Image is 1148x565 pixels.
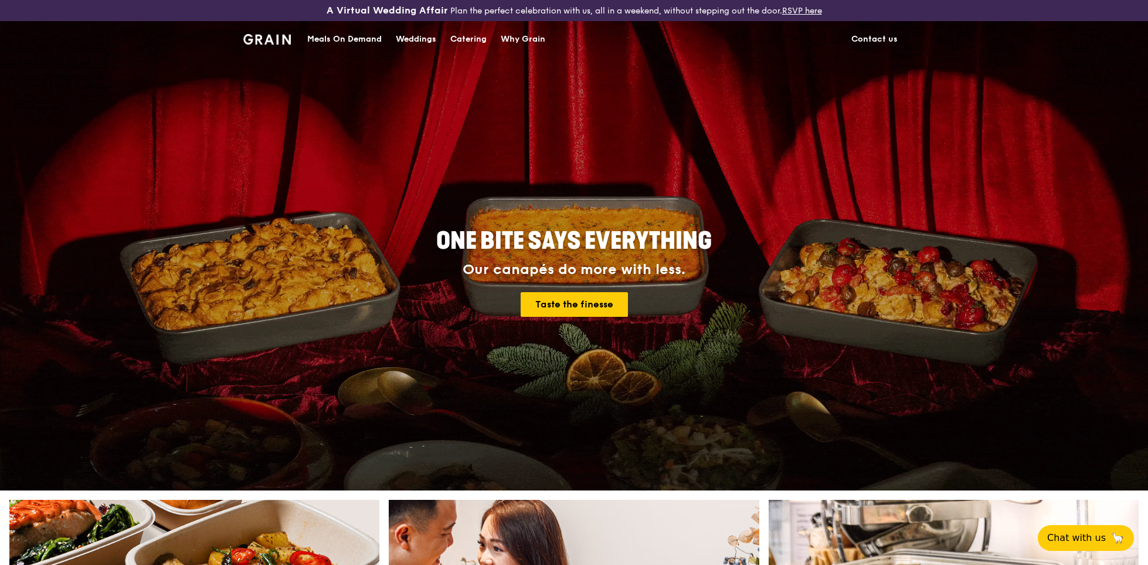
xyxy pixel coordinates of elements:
span: Chat with us [1047,531,1106,545]
img: Grain [243,34,291,45]
div: Weddings [396,22,436,57]
div: Plan the perfect celebration with us, all in a weekend, without stepping out the door. [236,5,912,16]
a: Catering [443,22,494,57]
a: Contact us [844,22,905,57]
button: Chat with us🦙 [1038,525,1134,551]
span: ONE BITE SAYS EVERYTHING [436,227,712,255]
a: Taste the finesse [521,292,628,317]
a: Why Grain [494,22,552,57]
div: Our canapés do more with less. [363,262,785,278]
a: Weddings [389,22,443,57]
div: Meals On Demand [307,22,382,57]
h3: A Virtual Wedding Affair [327,5,448,16]
span: 🦙 [1110,531,1125,545]
a: RSVP here [782,6,822,16]
div: Why Grain [501,22,545,57]
div: Catering [450,22,487,57]
a: GrainGrain [243,21,291,56]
